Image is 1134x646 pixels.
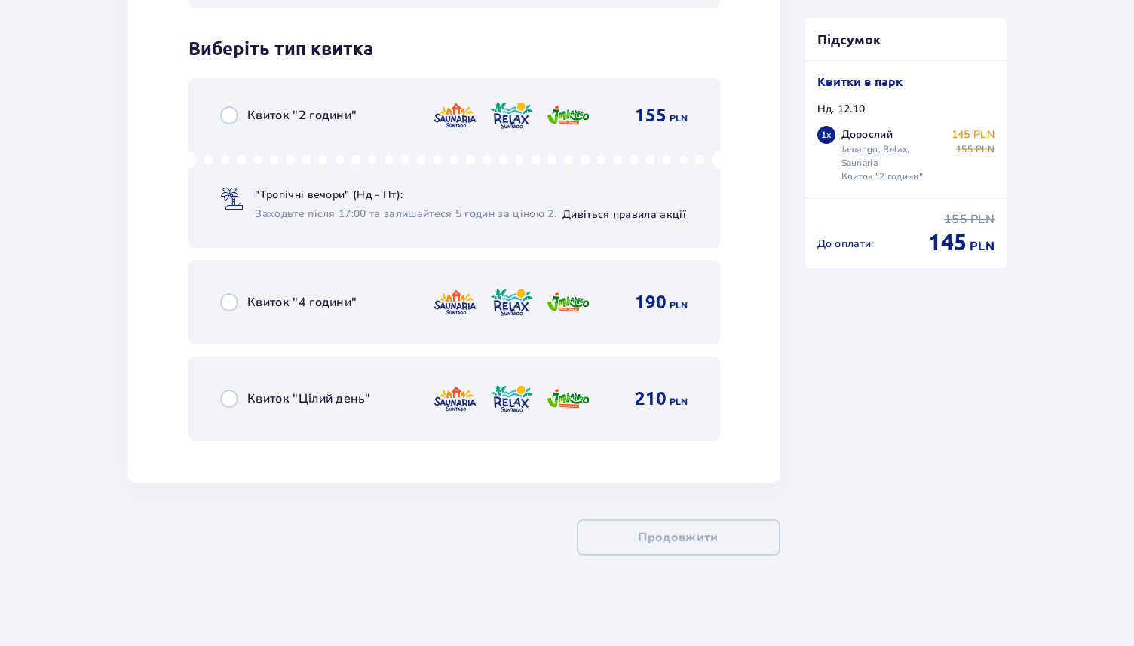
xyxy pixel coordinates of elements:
span: 145 [928,228,967,256]
p: Jamango, Relax, Saunaria [841,142,946,170]
span: PLN [670,395,688,409]
span: PLN [976,142,995,156]
span: PLN [670,112,688,125]
img: Jamango [546,383,590,415]
h3: Виберіть тип квитка [188,38,373,60]
span: PLN [970,238,995,255]
img: Saunaria [433,100,477,131]
img: Saunaria [433,286,477,318]
p: Квиток "2 години" [841,170,923,183]
p: Підсумок [805,30,1007,48]
span: PLN [670,299,688,312]
img: Saunaria [433,383,477,415]
span: PLN [970,211,995,228]
span: "Тропічні вечори" (Нд - Пт): [255,188,403,203]
a: Дивіться правила акції [562,207,686,222]
span: 155 [956,142,973,156]
span: 155 [635,104,667,127]
button: Продовжити [577,519,780,556]
img: Relax [489,100,534,131]
span: 155 [944,211,967,228]
span: Заходьте після 17:00 та залишайтеся 5 годин за ціною 2. [255,207,556,222]
p: До оплати : [817,237,874,252]
span: Квиток "2 години" [247,107,357,124]
img: Relax [489,383,534,415]
img: Jamango [546,100,590,131]
p: Квитки в парк [817,73,903,90]
span: 190 [635,291,667,314]
span: 210 [635,387,667,410]
img: Jamango [546,286,590,318]
img: Relax [489,286,534,318]
p: 145 PLN [952,127,995,142]
span: Квиток "4 години" [247,294,357,311]
p: Продовжити [638,529,718,546]
div: 1 x [817,126,835,144]
span: Квиток "Цілий день" [247,390,370,407]
p: Нд. 12.10 [817,102,866,117]
p: Дорослий [841,127,893,142]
